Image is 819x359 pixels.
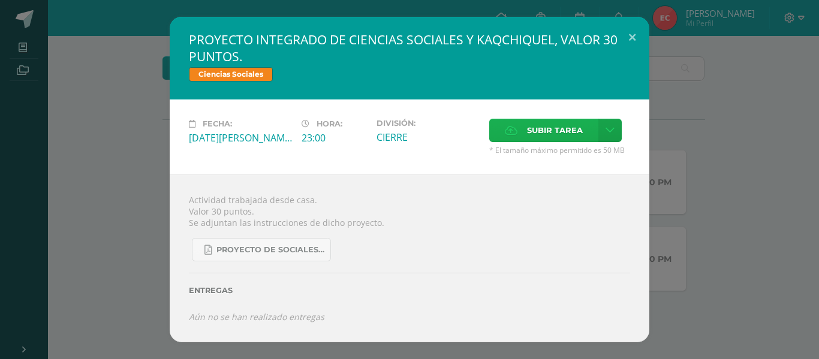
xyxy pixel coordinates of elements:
span: Ciencias Sociales [189,67,273,82]
a: Proyecto de Sociales y Kaqchikel_3ra. Unidad (1).pdf [192,238,331,261]
button: Close (Esc) [615,17,649,58]
div: [DATE][PERSON_NAME] [189,131,292,144]
span: Fecha: [203,119,232,128]
i: Aún no se han realizado entregas [189,311,324,322]
div: Actividad trabajada desde casa. Valor 30 puntos. Se adjuntan las instrucciones de dicho proyecto. [170,174,649,342]
label: Entregas [189,286,630,295]
span: Proyecto de Sociales y Kaqchikel_3ra. Unidad (1).pdf [216,245,324,255]
span: Hora: [317,119,342,128]
div: CIERRE [377,131,480,144]
span: Subir tarea [527,119,583,141]
div: 23:00 [302,131,367,144]
span: * El tamaño máximo permitido es 50 MB [489,145,630,155]
h2: PROYECTO INTEGRADO DE CIENCIAS SOCIALES Y KAQCHIQUEL, VALOR 30 PUNTOS. [189,31,630,65]
label: División: [377,119,480,128]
